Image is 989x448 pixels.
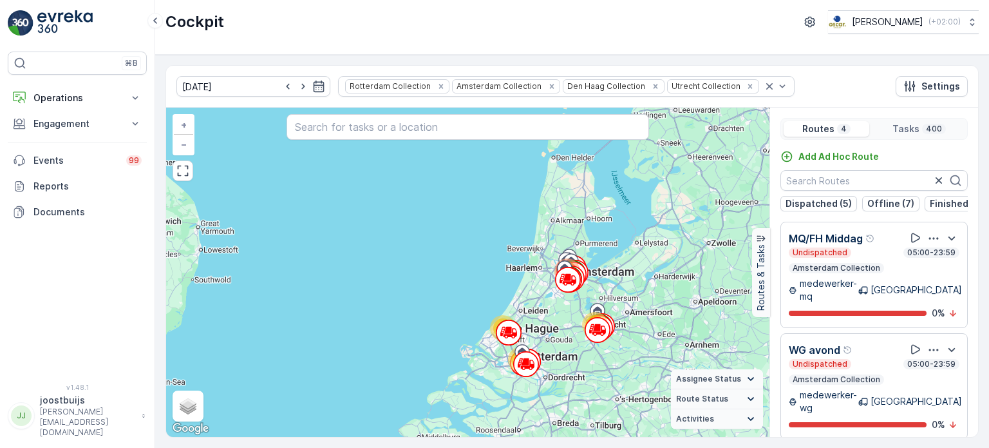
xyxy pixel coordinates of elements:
[434,81,448,92] div: Remove Rotterdam Collection
[346,80,433,92] div: Rotterdam Collection
[800,277,858,303] p: medewerker-mq
[169,420,212,437] img: Google
[176,76,330,97] input: dd/mm/yyyy
[287,114,648,140] input: Search for tasks or a location
[8,148,147,173] a: Events99
[668,80,742,92] div: Utrecht Collection
[925,124,943,134] p: 400
[33,92,121,104] p: Operations
[843,345,853,355] div: Help Tooltip Icon
[871,284,962,297] p: [GEOGRAPHIC_DATA]
[791,375,881,385] p: Amsterdam Collection
[165,12,224,32] p: Cockpit
[563,80,647,92] div: Den Haag Collection
[8,394,147,438] button: JJjoostbuijs[PERSON_NAME][EMAIL_ADDRESS][DOMAIN_NAME]
[169,420,212,437] a: Open this area in Google Maps (opens a new window)
[906,248,957,258] p: 05:00-23:59
[508,347,534,373] div: 71
[791,359,849,369] p: Undispatched
[582,312,608,338] div: 54
[174,392,202,420] a: Layers
[791,248,849,258] p: Undispatched
[921,80,960,93] p: Settings
[671,409,763,429] summary: Activities
[906,359,957,369] p: 05:00-23:59
[174,135,193,154] a: Zoom Out
[780,150,879,163] a: Add Ad Hoc Route
[780,170,968,191] input: Search Routes
[8,384,147,391] span: v 1.48.1
[676,414,714,424] span: Activities
[8,199,147,225] a: Documents
[755,244,768,311] p: Routes & Tasks
[40,394,135,407] p: joostbuijs
[865,233,876,244] div: Help Tooltip Icon
[791,263,881,273] p: Amsterdam Collection
[802,122,834,135] p: Routes
[852,15,923,28] p: [PERSON_NAME]
[871,395,962,408] p: [GEOGRAPHIC_DATA]
[554,258,580,284] div: 242
[648,81,663,92] div: Remove Den Haag Collection
[40,407,135,438] p: [PERSON_NAME][EMAIL_ADDRESS][DOMAIN_NAME]
[789,342,840,358] p: WG avond
[828,15,847,29] img: basis-logo_rgb2x.png
[181,119,187,130] span: +
[867,197,914,210] p: Offline (7)
[33,117,121,130] p: Engagement
[798,150,879,163] p: Add Ad Hoc Route
[453,80,543,92] div: Amsterdam Collection
[33,154,118,167] p: Events
[928,17,961,27] p: ( +02:00 )
[828,10,979,34] button: [PERSON_NAME](+02:00)
[671,389,763,409] summary: Route Status
[676,374,741,384] span: Assignee Status
[743,81,757,92] div: Remove Utrecht Collection
[789,231,863,246] p: MQ/FH Middag
[892,122,919,135] p: Tasks
[545,81,559,92] div: Remove Amsterdam Collection
[8,173,147,199] a: Reports
[33,180,142,193] p: Reports
[932,307,945,320] p: 0 %
[490,315,516,341] div: 33
[11,405,32,426] div: JJ
[181,139,187,150] span: −
[780,196,857,211] button: Dispatched (5)
[125,58,138,68] p: ⌘B
[800,389,858,414] p: medewerker-wg
[840,124,848,134] p: 4
[8,111,147,137] button: Engagement
[33,206,142,219] p: Documents
[786,197,852,210] p: Dispatched (5)
[896,76,968,97] button: Settings
[174,115,193,135] a: Zoom In
[8,10,33,36] img: logo
[676,394,728,404] span: Route Status
[37,10,93,36] img: logo_light-DOdMpM7g.png
[671,369,763,389] summary: Assignee Status
[129,155,139,166] p: 99
[930,197,988,210] p: Finished (10)
[862,196,919,211] button: Offline (7)
[8,85,147,111] button: Operations
[932,418,945,431] p: 0 %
